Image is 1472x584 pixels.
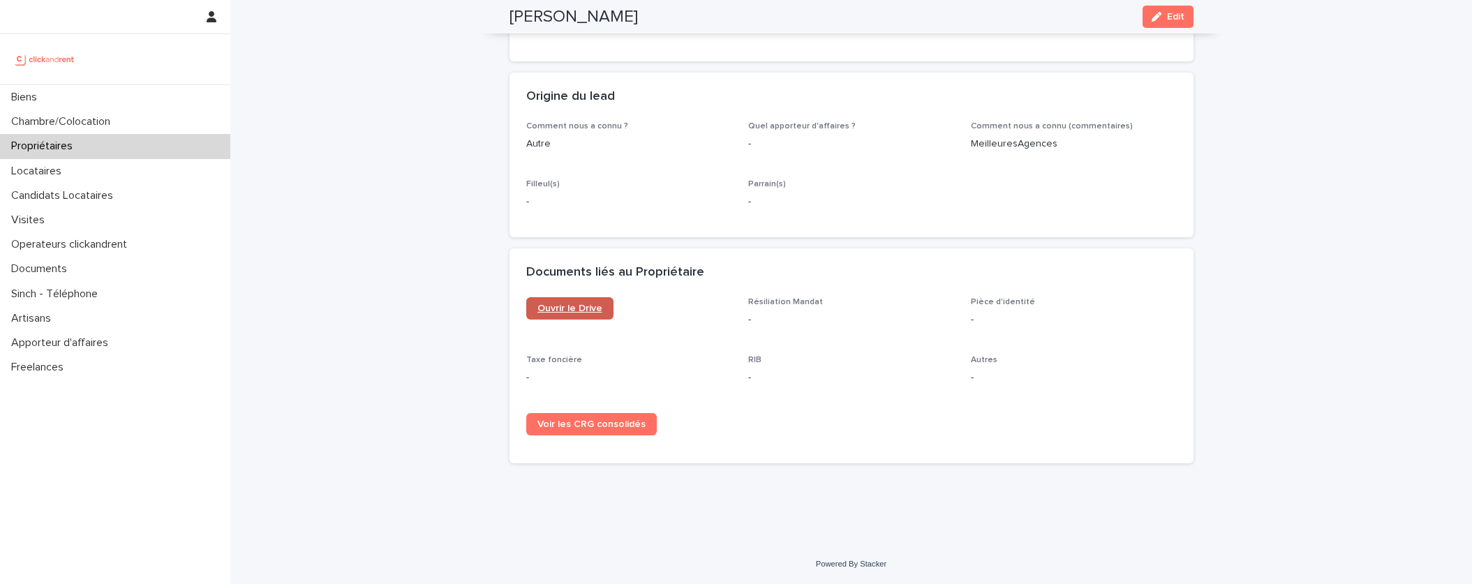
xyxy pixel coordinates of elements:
[971,313,1177,327] p: -
[6,287,109,301] p: Sinch - Téléphone
[748,298,823,306] span: Résiliation Mandat
[11,45,79,73] img: UCB0brd3T0yccxBKYDjQ
[6,361,75,374] p: Freelances
[748,180,786,188] span: Parrain(s)
[971,370,1177,385] p: -
[537,419,646,429] span: Voir les CRG consolidés
[6,91,48,104] p: Biens
[6,115,121,128] p: Chambre/Colocation
[6,214,56,227] p: Visites
[6,189,124,202] p: Candidats Locataires
[526,195,732,209] p: -
[526,137,732,151] p: Autre
[6,312,62,325] p: Artisans
[526,89,615,105] h2: Origine du lead
[971,298,1035,306] span: Pièce d'identité
[526,265,704,280] h2: Documents liés au Propriétaire
[6,336,119,350] p: Apporteur d'affaires
[537,304,602,313] span: Ouvrir le Drive
[6,165,73,178] p: Locataires
[816,560,886,568] a: Powered By Stacker
[748,137,954,151] p: -
[510,7,638,27] h2: [PERSON_NAME]
[748,195,954,209] p: -
[6,140,84,153] p: Propriétaires
[526,370,732,385] p: -
[6,238,138,251] p: Operateurs clickandrent
[526,122,628,130] span: Comment nous a connu ?
[971,356,997,364] span: Autres
[1143,6,1194,28] button: Edit
[971,122,1133,130] span: Comment nous a connu (commentaires)
[748,313,954,327] p: -
[748,356,761,364] span: RIB
[748,122,856,130] span: Quel apporteur d'affaires ?
[526,413,657,435] a: Voir les CRG consolidés
[971,137,1177,151] p: MeilleuresAgences
[526,180,560,188] span: Filleul(s)
[6,262,78,276] p: Documents
[1167,12,1184,22] span: Edit
[526,356,582,364] span: Taxe foncière
[526,297,614,320] a: Ouvrir le Drive
[748,370,954,385] p: -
